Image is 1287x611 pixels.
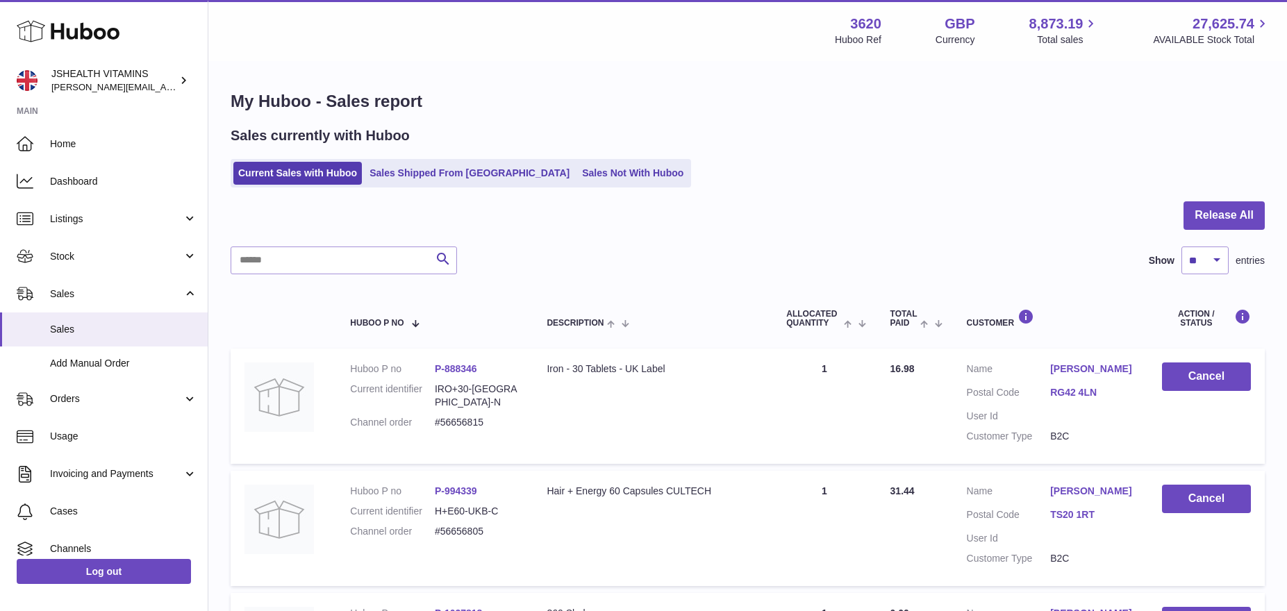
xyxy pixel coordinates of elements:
a: 8,873.19 Total sales [1029,15,1099,47]
div: Huboo Ref [835,33,881,47]
a: Current Sales with Huboo [233,162,362,185]
span: Add Manual Order [50,357,197,370]
span: Sales [50,323,197,336]
dt: Customer Type [967,430,1051,443]
label: Show [1149,254,1174,267]
span: Huboo P no [350,319,404,328]
a: Sales Shipped From [GEOGRAPHIC_DATA] [365,162,574,185]
div: JSHEALTH VITAMINS [51,67,176,94]
div: Currency [936,33,975,47]
a: RG42 4LN [1050,386,1134,399]
a: P-888346 [435,363,477,374]
span: 27,625.74 [1193,15,1254,33]
dt: Channel order [350,416,435,429]
dd: B2C [1050,430,1134,443]
dd: IRO+30-[GEOGRAPHIC_DATA]-N [435,383,520,409]
dt: User Id [967,410,1051,423]
span: ALLOCATED Quantity [786,310,840,328]
span: Total paid [890,310,917,328]
span: 16.98 [890,363,915,374]
span: Invoicing and Payments [50,467,183,480]
span: Orders [50,392,183,405]
dt: Name [967,485,1051,501]
span: AVAILABLE Stock Total [1153,33,1270,47]
button: Release All [1184,201,1265,230]
div: Action / Status [1162,309,1251,328]
dd: H+E60-UKB-C [435,505,520,518]
a: 27,625.74 AVAILABLE Stock Total [1153,15,1270,47]
dt: Huboo P no [350,485,435,498]
div: Hair + Energy 60 Capsules CULTECH [547,485,758,498]
span: Total sales [1037,33,1099,47]
a: P-994339 [435,485,477,496]
dt: Customer Type [967,552,1051,565]
div: Customer [967,309,1134,328]
span: Cases [50,505,197,518]
img: francesca@jshealthvitamins.com [17,70,38,91]
dt: User Id [967,532,1051,545]
a: TS20 1RT [1050,508,1134,521]
dd: #56656805 [435,525,520,538]
span: 31.44 [890,485,915,496]
a: [PERSON_NAME] [1050,362,1134,376]
strong: 3620 [850,15,881,33]
dt: Current identifier [350,505,435,518]
h1: My Huboo - Sales report [231,90,1265,112]
img: no-photo.jpg [244,362,314,432]
a: Sales Not With Huboo [577,162,688,185]
span: 8,873.19 [1029,15,1083,33]
button: Cancel [1162,362,1251,391]
button: Cancel [1162,485,1251,513]
h2: Sales currently with Huboo [231,126,410,145]
img: no-photo.jpg [244,485,314,554]
div: Iron - 30 Tablets - UK Label [547,362,758,376]
dt: Name [967,362,1051,379]
td: 1 [772,349,876,464]
span: Usage [50,430,197,443]
dd: B2C [1050,552,1134,565]
dd: #56656815 [435,416,520,429]
span: Stock [50,250,183,263]
span: Description [547,319,604,328]
span: Home [50,137,197,151]
span: entries [1236,254,1265,267]
a: Log out [17,559,191,584]
span: Channels [50,542,197,555]
dt: Current identifier [350,383,435,409]
span: Listings [50,212,183,226]
dt: Huboo P no [350,362,435,376]
dt: Channel order [350,525,435,538]
dt: Postal Code [967,386,1051,403]
a: [PERSON_NAME] [1050,485,1134,498]
dt: Postal Code [967,508,1051,525]
span: [PERSON_NAME][EMAIL_ADDRESS][DOMAIN_NAME] [51,81,279,92]
strong: GBP [945,15,974,33]
span: Sales [50,287,183,301]
span: Dashboard [50,175,197,188]
td: 1 [772,471,876,586]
